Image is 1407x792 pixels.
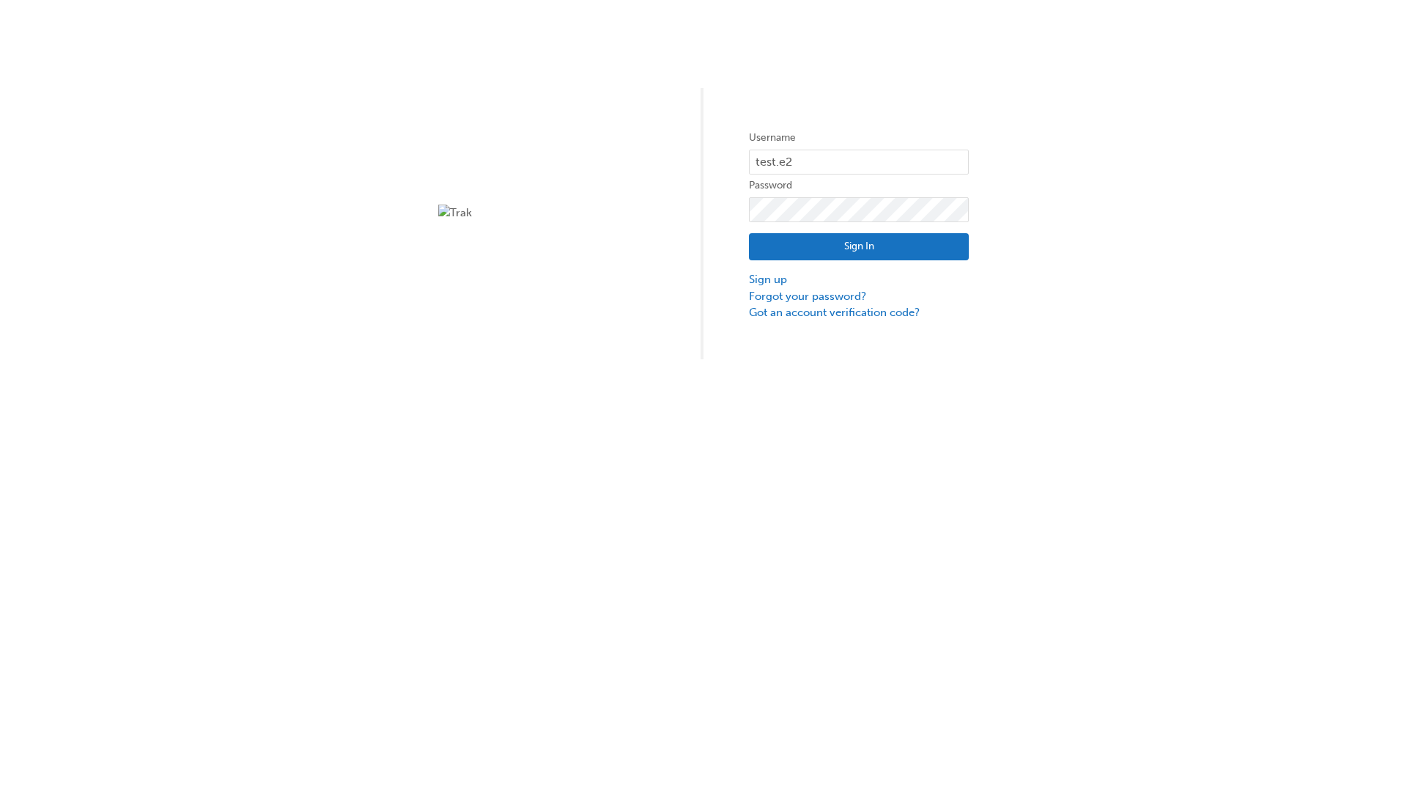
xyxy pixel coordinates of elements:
[749,288,969,305] a: Forgot your password?
[749,271,969,288] a: Sign up
[749,304,969,321] a: Got an account verification code?
[749,233,969,261] button: Sign In
[749,177,969,194] label: Password
[749,150,969,175] input: Username
[749,129,969,147] label: Username
[438,205,658,221] img: Trak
